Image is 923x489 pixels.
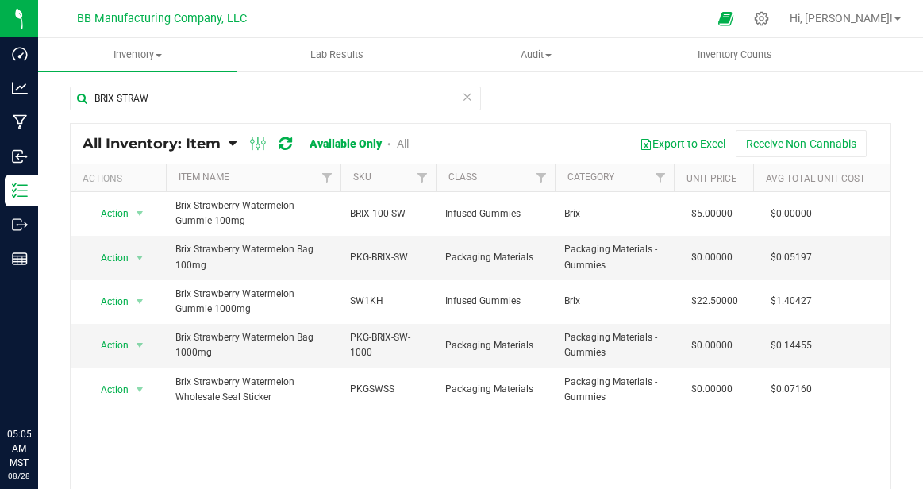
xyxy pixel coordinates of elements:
span: Infused Gummies [445,206,545,221]
a: Filter [314,164,340,191]
iframe: Resource center [16,362,63,410]
a: Lab Results [237,38,437,71]
span: Packaging Materials - Gummies [564,242,664,272]
span: $0.00000 [683,246,740,269]
span: Action [87,334,129,356]
a: SKU [353,171,371,183]
span: Brix Strawberry Watermelon Bag 1000mg [175,330,331,360]
div: Manage settings [752,11,771,26]
a: Avg Total Unit Cost [766,173,865,184]
span: Packaging Materials - Gummies [564,330,664,360]
span: Brix Strawberry Watermelon Wholesale Seal Sticker [175,375,331,405]
span: Action [87,202,129,225]
span: select [130,202,150,225]
span: Lab Results [289,48,385,62]
span: Brix Strawberry Watermelon Gummie 1000mg [175,287,331,317]
span: $0.00000 [683,334,740,357]
span: PKGSWSS [350,382,426,397]
inline-svg: Analytics [12,80,28,96]
p: 05:05 AM MST [7,427,31,470]
span: Packaging Materials [445,382,545,397]
span: $0.00000 [683,378,740,401]
span: Action [87,247,129,269]
span: Action [87,379,129,401]
span: Inventory [38,48,237,62]
span: PKG-BRIX-SW [350,250,426,265]
inline-svg: Dashboard [12,46,28,62]
a: Inventory Counts [636,38,835,71]
span: Packaging Materials [445,250,545,265]
span: select [130,379,150,401]
a: Filter [648,164,674,191]
span: select [130,247,150,269]
span: PKG-BRIX-SW-1000 [350,330,426,360]
span: $0.05197 [763,246,820,269]
span: Hi, [PERSON_NAME]! [790,12,893,25]
span: Brix Strawberry Watermelon Bag 100mg [175,242,331,272]
inline-svg: Manufacturing [12,114,28,130]
span: $22.50000 [683,290,746,313]
a: All Inventory: Item [83,135,229,152]
a: Audit [437,38,636,71]
p: 08/28 [7,470,31,482]
span: All Inventory: Item [83,135,221,152]
span: Brix [564,294,664,309]
span: $0.07160 [763,378,820,401]
span: BRIX-100-SW [350,206,426,221]
inline-svg: Outbound [12,217,28,233]
a: Filter [410,164,436,191]
span: Inventory Counts [676,48,794,62]
a: Unit Price [686,173,736,184]
span: Open Ecommerce Menu [708,3,744,34]
a: All [397,137,409,150]
div: Actions [83,173,160,184]
span: Brix Strawberry Watermelon Gummie 100mg [175,198,331,229]
span: select [130,334,150,356]
inline-svg: Reports [12,251,28,267]
span: BB Manufacturing Company, LLC [77,12,247,25]
span: $1.40427 [763,290,820,313]
span: Clear [462,87,473,107]
span: Infused Gummies [445,294,545,309]
a: Class [448,171,477,183]
span: $0.00000 [763,202,820,225]
inline-svg: Inbound [12,148,28,164]
a: Inventory [38,38,237,71]
button: Export to Excel [629,130,736,157]
a: Item Name [179,171,229,183]
a: Filter [529,164,555,191]
span: SW1KH [350,294,426,309]
span: select [130,291,150,313]
inline-svg: Inventory [12,183,28,198]
span: Action [87,291,129,313]
input: Search Item Name, Retail Display Name, SKU, Part Number... [70,87,481,110]
span: Packaging Materials [445,338,545,353]
span: $0.14455 [763,334,820,357]
a: Category [567,171,614,183]
span: Audit [437,48,635,62]
span: $5.00000 [683,202,740,225]
a: Available Only [310,137,382,150]
span: Packaging Materials - Gummies [564,375,664,405]
button: Receive Non-Cannabis [736,130,867,157]
span: Brix [564,206,664,221]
